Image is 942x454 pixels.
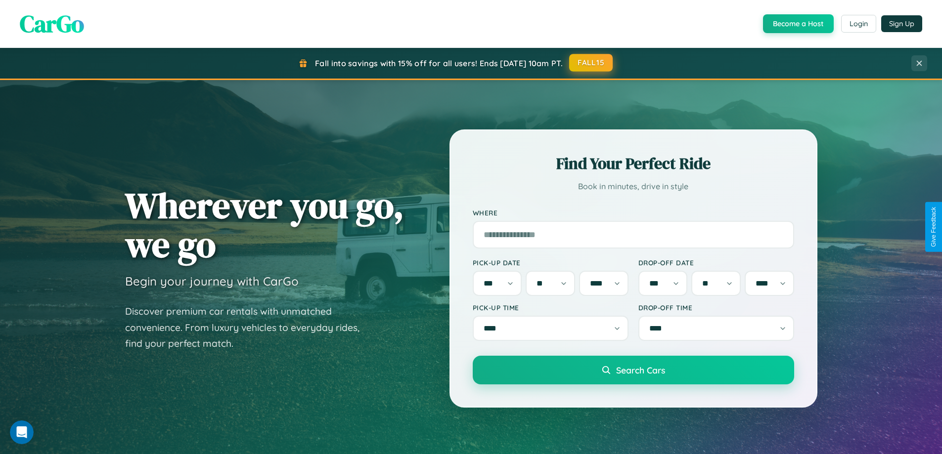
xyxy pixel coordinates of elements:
h2: Find Your Perfect Ride [473,153,794,174]
h1: Wherever you go, we go [125,186,404,264]
label: Where [473,208,794,217]
label: Pick-up Time [473,303,628,312]
h3: Begin your journey with CarGo [125,274,299,289]
label: Drop-off Time [638,303,794,312]
p: Book in minutes, drive in style [473,179,794,194]
label: Drop-off Date [638,258,794,267]
button: FALL15 [569,54,613,72]
button: Become a Host [763,14,834,33]
button: Sign Up [881,15,922,32]
p: Discover premium car rentals with unmatched convenience. From luxury vehicles to everyday rides, ... [125,303,372,352]
iframe: Intercom live chat [10,420,34,444]
div: Give Feedback [930,207,937,247]
span: CarGo [20,7,84,40]
span: Search Cars [616,365,665,375]
button: Login [841,15,876,33]
label: Pick-up Date [473,258,628,267]
button: Search Cars [473,356,794,384]
span: Fall into savings with 15% off for all users! Ends [DATE] 10am PT. [315,58,563,68]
